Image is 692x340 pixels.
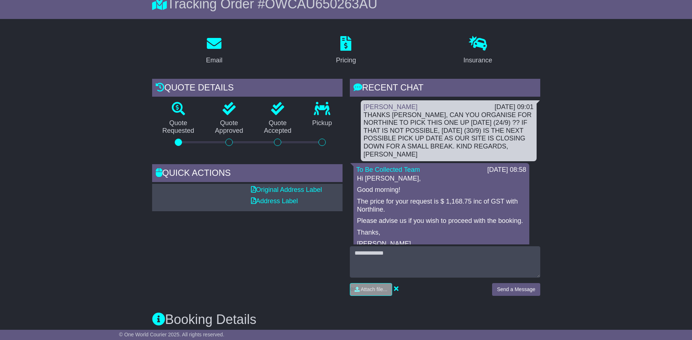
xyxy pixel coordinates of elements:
[206,55,223,65] div: Email
[119,332,224,337] span: © One World Courier 2025. All rights reserved.
[201,34,227,68] a: Email
[336,55,356,65] div: Pricing
[357,229,526,237] p: Thanks,
[152,119,205,135] p: Quote Requested
[492,283,540,296] button: Send a Message
[152,79,343,98] div: Quote Details
[487,166,526,174] div: [DATE] 08:58
[459,34,497,68] a: Insurance
[364,103,418,111] a: [PERSON_NAME]
[251,186,322,193] a: Original Address Label
[463,55,492,65] div: Insurance
[356,166,420,173] a: To Be Collected Team
[357,240,526,248] p: [PERSON_NAME]
[357,186,526,194] p: Good morning!
[251,197,298,205] a: Address Label
[364,111,534,159] div: THANKS [PERSON_NAME], CAN YOU ORGANISE FOR NORTHINE TO PICK THIS ONE UP [DATE] (24/9) ?? IF THAT ...
[302,119,342,127] p: Pickup
[357,198,526,213] p: The price for your request is $ 1,168.75 inc of GST with Northline.
[357,217,526,225] p: Please advise us if you wish to proceed with the booking.
[350,79,540,98] div: RECENT CHAT
[152,164,343,184] div: Quick Actions
[205,119,254,135] p: Quote Approved
[495,103,534,111] div: [DATE] 09:01
[152,312,540,327] h3: Booking Details
[357,175,526,183] p: Hi [PERSON_NAME],
[254,119,302,135] p: Quote Accepted
[331,34,361,68] a: Pricing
